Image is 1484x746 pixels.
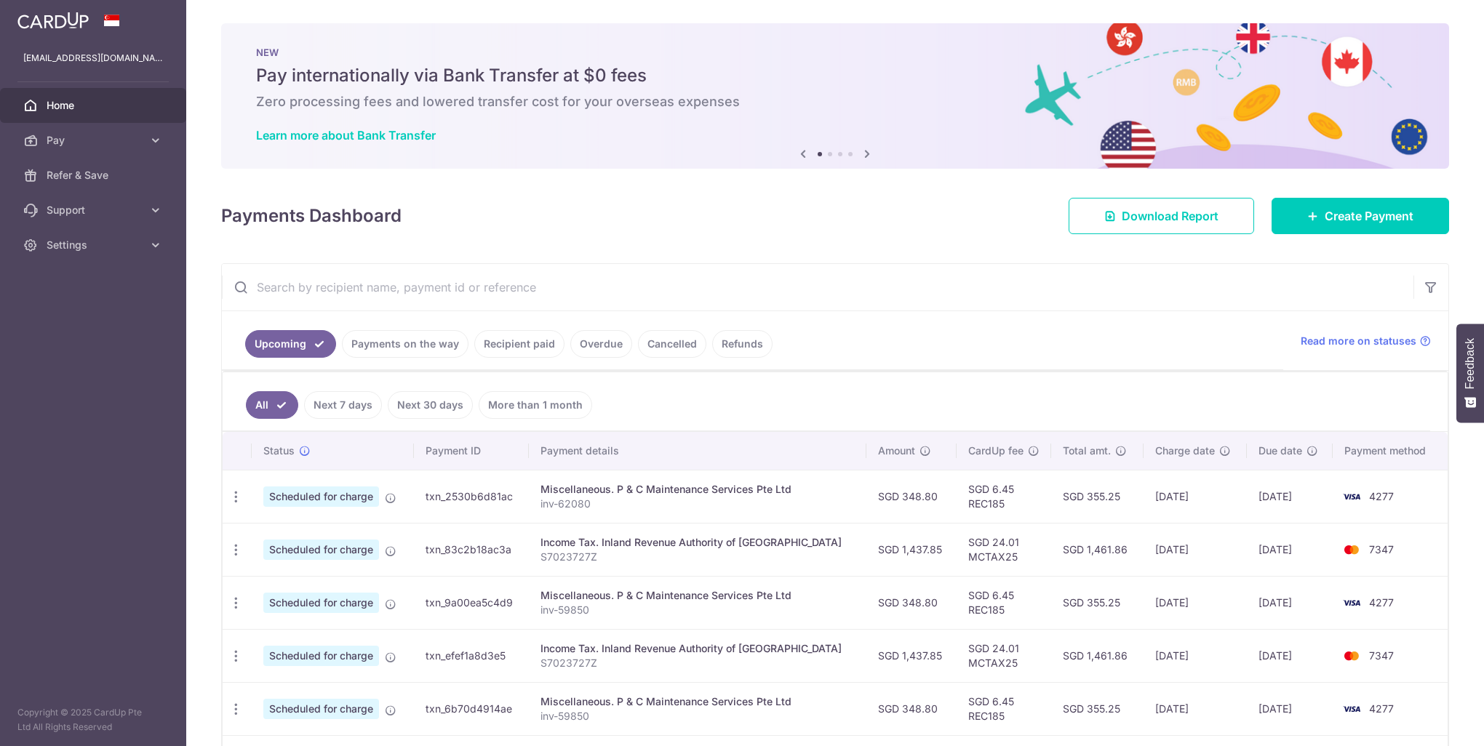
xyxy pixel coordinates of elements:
span: Create Payment [1325,207,1413,225]
td: [DATE] [1247,629,1333,682]
span: Status [263,444,295,458]
span: 4277 [1369,490,1394,502]
td: txn_83c2b18ac3a [414,523,529,576]
a: Create Payment [1272,198,1449,234]
td: txn_efef1a8d3e5 [414,629,529,682]
span: Scheduled for charge [263,593,379,613]
td: SGD 1,437.85 [866,629,957,682]
button: Feedback - Show survey [1456,324,1484,422]
p: inv-59850 [540,603,854,617]
span: Charge date [1155,444,1215,458]
td: [DATE] [1247,576,1333,629]
p: S7023727Z [540,550,854,564]
td: SGD 348.80 [866,470,957,523]
span: Amount [878,444,915,458]
h5: Pay internationally via Bank Transfer at $0 fees [256,64,1414,87]
td: SGD 6.45 REC185 [957,682,1051,735]
div: Income Tax. Inland Revenue Authority of [GEOGRAPHIC_DATA] [540,641,854,656]
span: Scheduled for charge [263,646,379,666]
img: Bank Card [1337,488,1366,505]
span: Refer & Save [47,168,143,183]
p: NEW [256,47,1414,58]
input: Search by recipient name, payment id or reference [222,264,1413,310]
span: Scheduled for charge [263,540,379,560]
span: Feedback [1464,338,1477,389]
span: Pay [47,133,143,148]
span: Support [47,203,143,217]
p: inv-62080 [540,497,854,511]
td: SGD 1,461.86 [1051,629,1144,682]
td: SGD 24.01 MCTAX25 [957,629,1051,682]
th: Payment details [529,432,866,470]
a: All [246,391,298,419]
a: Learn more about Bank Transfer [256,128,436,143]
a: Next 7 days [304,391,382,419]
span: Settings [47,238,143,252]
a: Read more on statuses [1301,334,1431,348]
a: Next 30 days [388,391,473,419]
a: Download Report [1069,198,1254,234]
img: Bank Card [1337,541,1366,558]
a: Upcoming [245,330,336,358]
img: Bank Card [1337,700,1366,718]
div: Miscellaneous. P & C Maintenance Services Pte Ltd [540,694,854,709]
td: [DATE] [1144,576,1246,629]
a: Refunds [712,330,773,358]
td: SGD 6.45 REC185 [957,576,1051,629]
a: Overdue [570,330,632,358]
td: [DATE] [1247,470,1333,523]
a: More than 1 month [479,391,592,419]
img: Bank Card [1337,647,1366,665]
img: Bank Card [1337,594,1366,611]
td: SGD 1,461.86 [1051,523,1144,576]
p: inv-59850 [540,709,854,723]
th: Payment method [1333,432,1448,470]
span: 4277 [1369,596,1394,609]
a: Payments on the way [342,330,468,358]
span: Download Report [1122,207,1218,225]
h6: Zero processing fees and lowered transfer cost for your overseas expenses [256,93,1414,111]
span: Scheduled for charge [263,486,379,507]
span: 7347 [1369,543,1394,556]
td: SGD 1,437.85 [866,523,957,576]
td: [DATE] [1247,682,1333,735]
td: SGD 355.25 [1051,576,1144,629]
td: SGD 6.45 REC185 [957,470,1051,523]
a: Recipient paid [474,330,565,358]
td: SGD 348.80 [866,682,957,735]
td: SGD 355.25 [1051,682,1144,735]
span: Scheduled for charge [263,699,379,719]
td: [DATE] [1144,470,1246,523]
span: Due date [1258,444,1302,458]
td: [DATE] [1144,523,1246,576]
a: Cancelled [638,330,706,358]
span: Home [47,98,143,113]
td: [DATE] [1144,629,1246,682]
div: Income Tax. Inland Revenue Authority of [GEOGRAPHIC_DATA] [540,535,854,550]
h4: Payments Dashboard [221,203,402,229]
img: Bank transfer banner [221,23,1449,169]
td: [DATE] [1247,523,1333,576]
span: Total amt. [1063,444,1111,458]
span: 7347 [1369,649,1394,662]
td: SGD 355.25 [1051,470,1144,523]
td: [DATE] [1144,682,1246,735]
td: SGD 348.80 [866,576,957,629]
span: CardUp fee [968,444,1024,458]
div: Miscellaneous. P & C Maintenance Services Pte Ltd [540,588,854,603]
p: [EMAIL_ADDRESS][DOMAIN_NAME] [23,51,163,65]
span: 4277 [1369,702,1394,715]
img: CardUp [17,12,89,29]
td: txn_2530b6d81ac [414,470,529,523]
p: S7023727Z [540,656,854,670]
td: SGD 24.01 MCTAX25 [957,523,1051,576]
td: txn_6b70d4914ae [414,682,529,735]
span: Read more on statuses [1301,334,1416,348]
div: Miscellaneous. P & C Maintenance Services Pte Ltd [540,482,854,497]
td: txn_9a00ea5c4d9 [414,576,529,629]
th: Payment ID [414,432,529,470]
